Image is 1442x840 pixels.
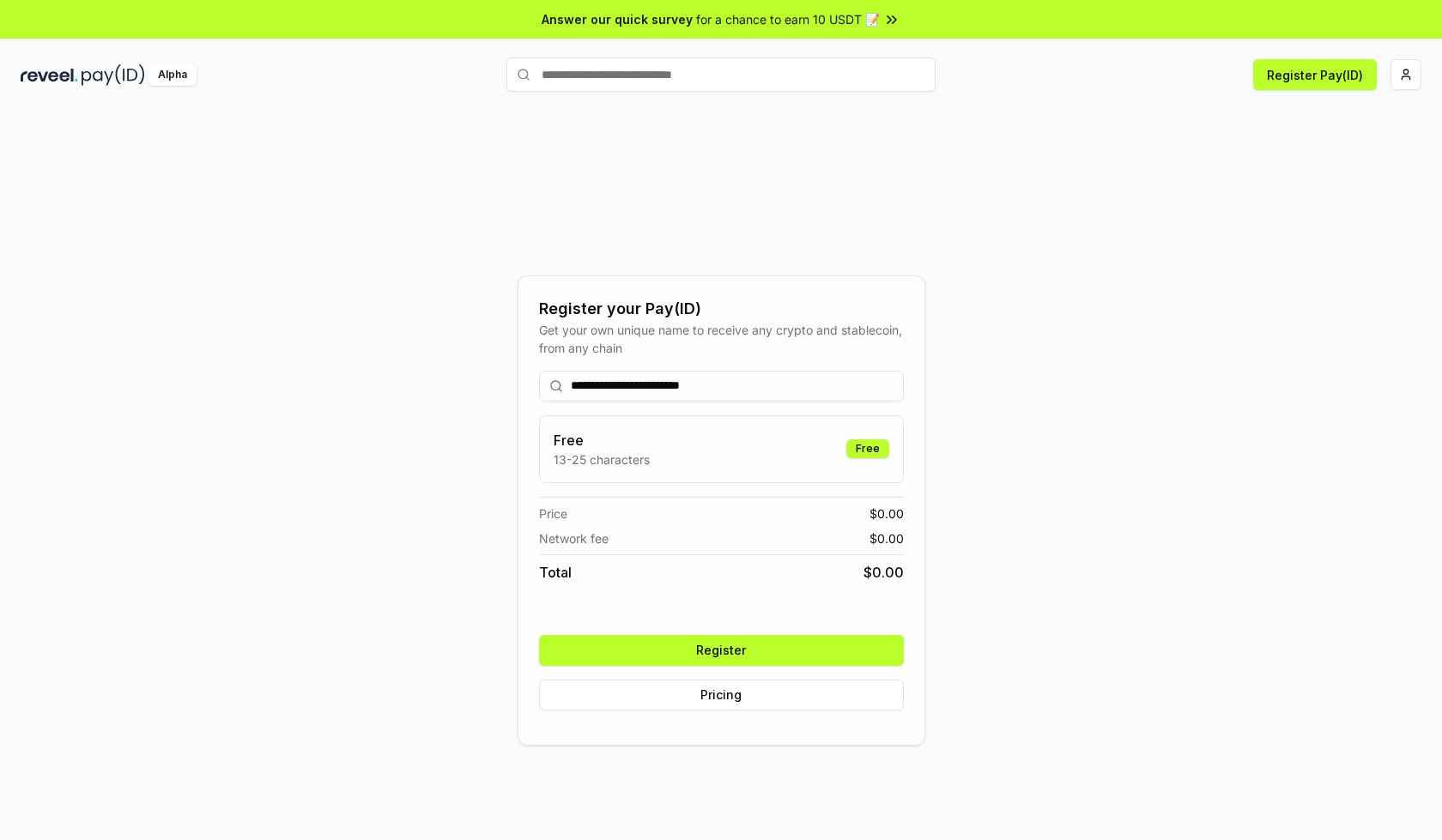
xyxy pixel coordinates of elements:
div: Get your own unique name to receive any crypto and stablecoin, from any chain [539,321,904,357]
span: for a chance to earn 10 USDT 📝 [696,10,880,28]
button: Register [539,635,904,666]
button: Pricing [539,680,904,710]
span: Network fee [539,529,609,547]
span: Answer our quick survey [542,10,693,28]
span: Total [539,562,572,583]
span: $ 0.00 [863,562,904,583]
img: pay_id [82,64,145,86]
img: reveel_dark [21,64,78,86]
div: Register your Pay(ID) [539,297,904,321]
span: $ 0.00 [869,505,904,523]
button: Register Pay(ID) [1253,59,1377,90]
h3: Free [554,430,650,450]
span: $ 0.00 [869,529,904,547]
span: Price [539,505,567,523]
div: Alpha [148,64,197,86]
div: Free [846,439,889,458]
p: 13-25 characters [554,450,650,468]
